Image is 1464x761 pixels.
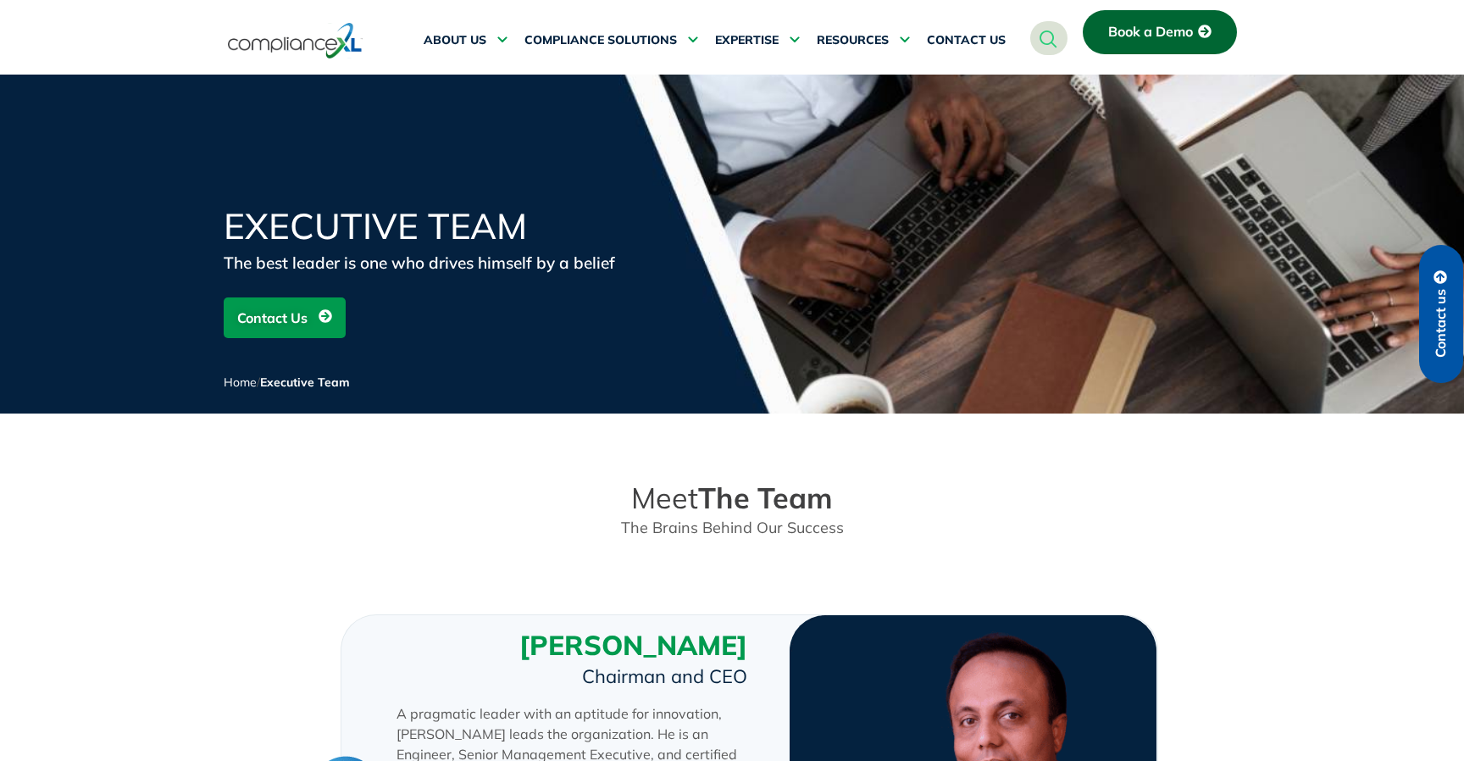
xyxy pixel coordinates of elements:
[224,375,257,390] a: Home
[817,33,889,48] span: RESOURCES
[237,302,308,334] span: Contact Us
[232,481,1232,515] h2: Meet
[396,666,748,686] h5: Chairman and CEO
[1419,245,1463,383] a: Contact us
[1030,21,1067,55] a: navsearch-button
[424,33,486,48] span: ABOUT US
[424,20,507,61] a: ABOUT US
[698,480,833,516] strong: The Team
[224,208,630,244] h1: Executive Team
[817,20,910,61] a: RESOURCES
[228,21,363,60] img: logo-one.svg
[715,33,779,48] span: EXPERTISE
[524,33,677,48] span: COMPLIANCE SOLUTIONS
[1433,289,1449,358] span: Contact us
[927,20,1006,61] a: CONTACT US
[524,20,698,61] a: COMPLIANCE SOLUTIONS
[224,297,346,338] a: Contact Us
[927,33,1006,48] span: CONTACT US
[1083,10,1237,54] a: Book a Demo
[1108,25,1193,40] span: Book a Demo
[715,20,800,61] a: EXPERTISE
[260,375,350,390] span: Executive Team
[396,628,748,662] h3: [PERSON_NAME]
[232,518,1232,538] p: The Brains Behind Our Success
[224,251,630,275] div: The best leader is one who drives himself by a belief
[224,375,350,390] span: /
